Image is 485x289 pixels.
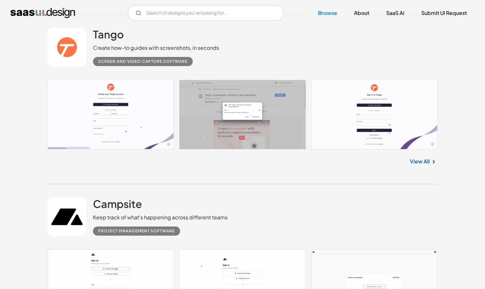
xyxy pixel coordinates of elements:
a: View All [410,158,430,165]
a: Browse [310,6,345,20]
div: Project Management Software [98,227,175,235]
h2: Tango [93,28,124,41]
a: Submit UI Request [413,6,475,20]
a: SaaS Ai [378,6,412,20]
div: Create how-to guides with screenshots, in seconds [93,44,219,52]
div: Screen and Video Capture Software [98,58,188,65]
div: Keep track of what’s happening across different teams [93,213,228,221]
a: home [10,8,75,18]
form: Email Form [128,5,284,21]
h2: Campsite [93,197,142,210]
a: About [346,6,377,20]
a: Campsite [93,197,142,213]
a: Tango [93,28,124,44]
input: Search UI designs you're looking for... [128,5,284,21]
